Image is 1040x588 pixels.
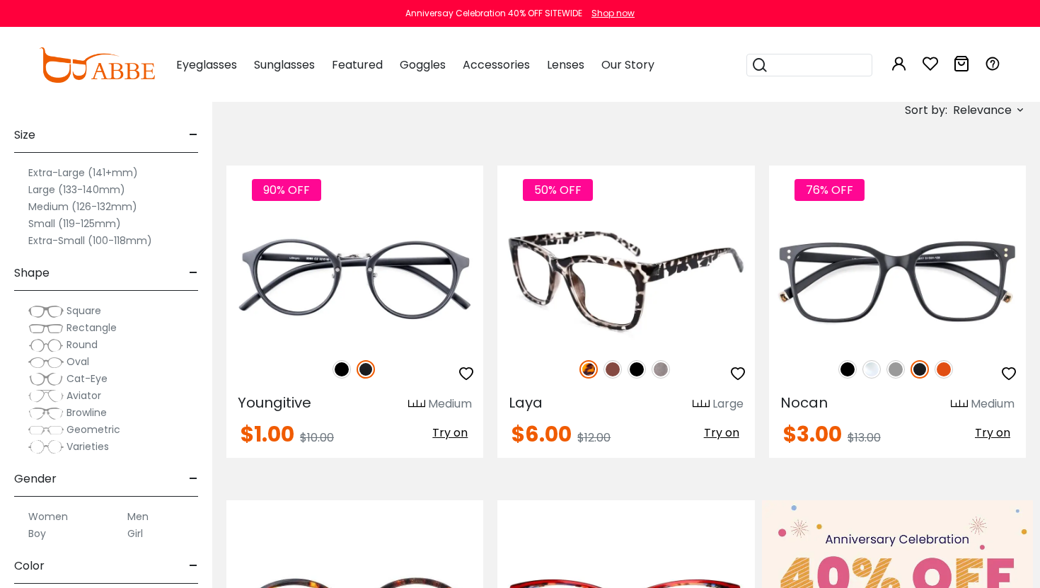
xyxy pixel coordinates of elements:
[67,354,89,369] span: Oval
[67,439,109,454] span: Varieties
[28,198,137,215] label: Medium (126-132mm)
[408,399,425,410] img: size ruler
[463,57,530,73] span: Accessories
[971,396,1015,413] div: Medium
[780,393,828,413] span: Nocan
[579,360,598,379] img: Leopard
[712,396,744,413] div: Large
[886,360,905,379] img: Gray
[905,102,947,118] span: Sort by:
[953,98,1012,123] span: Relevance
[838,360,857,379] img: Black
[428,396,472,413] div: Medium
[28,164,138,181] label: Extra-Large (141+mm)
[547,57,584,73] span: Lenses
[226,217,483,345] img: Matte-black Youngitive - Plastic ,Adjust Nose Pads
[14,462,57,496] span: Gender
[28,508,68,525] label: Women
[28,389,64,403] img: Aviator.png
[28,321,64,335] img: Rectangle.png
[14,118,35,152] span: Size
[176,57,237,73] span: Eyeglasses
[652,360,670,379] img: Gun
[28,304,64,318] img: Square.png
[67,422,120,437] span: Geometric
[405,7,582,20] div: Anniversay Celebration 40% OFF SITEWIDE
[127,525,143,542] label: Girl
[67,405,107,420] span: Browline
[67,371,108,386] span: Cat-Eye
[400,57,446,73] span: Goggles
[628,360,646,379] img: Black
[28,525,46,542] label: Boy
[67,321,117,335] span: Rectangle
[783,419,842,449] span: $3.00
[67,338,98,352] span: Round
[252,179,321,201] span: 90% OFF
[28,423,64,437] img: Geometric.png
[428,424,472,442] button: Try on
[189,549,198,583] span: -
[700,424,744,442] button: Try on
[911,360,929,379] img: Matte Black
[28,181,125,198] label: Large (133-140mm)
[333,360,351,379] img: Black
[28,215,121,232] label: Small (119-125mm)
[795,179,865,201] span: 76% OFF
[332,57,383,73] span: Featured
[39,47,155,83] img: abbeglasses.com
[300,430,334,446] span: $10.00
[862,360,881,379] img: Clear
[28,232,152,249] label: Extra-Small (100-118mm)
[603,360,622,379] img: Brown
[951,399,968,410] img: size ruler
[512,419,572,449] span: $6.00
[127,508,149,525] label: Men
[577,430,611,446] span: $12.00
[497,217,754,345] img: Gun Laya - Plastic ,Universal Bridge Fit
[189,256,198,290] span: -
[769,217,1026,345] img: Matte-black Nocan - TR ,Universal Bridge Fit
[704,425,739,441] span: Try on
[238,393,311,413] span: Youngitive
[28,372,64,386] img: Cat-Eye.png
[14,256,50,290] span: Shape
[432,425,468,441] span: Try on
[28,406,64,420] img: Browline.png
[971,424,1015,442] button: Try on
[584,7,635,19] a: Shop now
[591,7,635,20] div: Shop now
[67,388,101,403] span: Aviator
[357,360,375,379] img: Matte Black
[975,425,1010,441] span: Try on
[28,439,64,454] img: Varieties.png
[254,57,315,73] span: Sunglasses
[509,393,543,413] span: Laya
[241,419,294,449] span: $1.00
[935,360,953,379] img: Orange
[523,179,593,201] span: 50% OFF
[28,355,64,369] img: Oval.png
[28,338,64,352] img: Round.png
[693,399,710,410] img: size ruler
[189,462,198,496] span: -
[848,430,881,446] span: $13.00
[189,118,198,152] span: -
[14,549,45,583] span: Color
[67,304,101,318] span: Square
[601,57,654,73] span: Our Story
